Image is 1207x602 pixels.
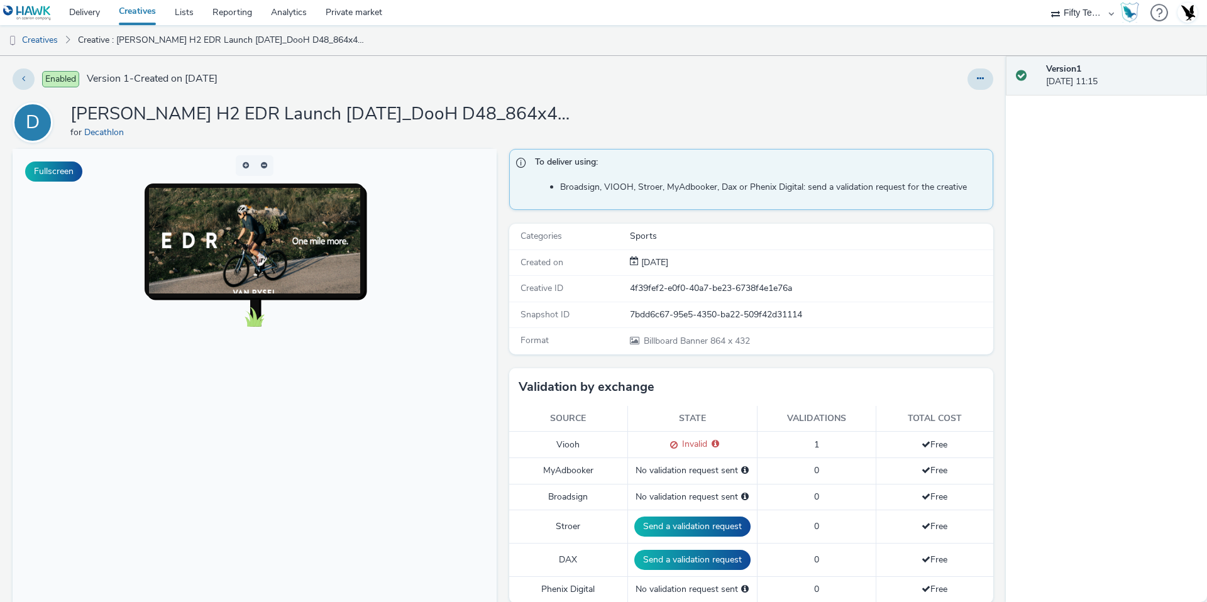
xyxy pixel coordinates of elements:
span: Free [922,439,947,451]
button: Send a validation request [634,550,751,570]
span: Enabled [42,71,79,87]
img: dooh [6,35,19,47]
button: Fullscreen [25,161,82,182]
img: Account UK [1178,3,1197,22]
a: Hawk Academy [1120,3,1144,23]
td: DAX [509,544,627,577]
h1: [PERSON_NAME] H2 EDR Launch [DATE]_DooH D48_864x432.jpg [70,102,573,126]
th: State [627,406,757,432]
img: undefined Logo [3,5,52,21]
a: Decathlon [84,126,129,138]
span: Free [922,464,947,476]
a: Creative : [PERSON_NAME] H2 EDR Launch [DATE]_DooH D48_864x432.jpg [72,25,373,55]
th: Source [509,406,627,432]
span: 0 [814,464,819,476]
span: Format [521,334,549,346]
strong: Version 1 [1046,63,1081,75]
span: To deliver using: [535,156,980,172]
div: Creation 30 September 2025, 11:15 [639,256,668,269]
span: 864 x 432 [642,335,750,347]
span: Free [922,554,947,566]
td: Broadsign [509,484,627,510]
img: Hawk Academy [1120,3,1139,23]
span: Free [922,520,947,532]
div: 4f39fef2-e0f0-40a7-be23-6738f4e1e76a [630,282,992,295]
span: Free [922,491,947,503]
div: Please select a deal below and click on Send to send a validation request to Broadsign. [741,491,749,503]
div: Please select a deal below and click on Send to send a validation request to Phenix Digital. [741,583,749,596]
span: for [70,126,84,138]
span: Version 1 - Created on [DATE] [87,72,218,86]
span: 1 [814,439,819,451]
span: 0 [814,491,819,503]
h3: Validation by exchange [519,378,654,397]
span: 0 [814,520,819,532]
a: D [13,116,58,128]
span: Free [922,583,947,595]
span: Billboard Banner [644,335,710,347]
div: No validation request sent [634,464,751,477]
span: 0 [814,583,819,595]
td: Stroer [509,510,627,544]
td: MyAdbooker [509,458,627,484]
div: No validation request sent [634,583,751,596]
th: Validations [757,406,876,432]
span: [DATE] [639,256,668,268]
img: Advertisement preview [136,39,348,157]
td: Viooh [509,432,627,458]
div: Sports [630,230,992,243]
span: Categories [521,230,562,242]
span: Invalid [678,438,707,450]
span: Created on [521,256,563,268]
div: D [26,105,40,140]
th: Total cost [876,406,993,432]
div: No validation request sent [634,491,751,503]
div: 7bdd6c67-95e5-4350-ba22-509f42d31114 [630,309,992,321]
div: Please select a deal below and click on Send to send a validation request to MyAdbooker. [741,464,749,477]
span: Creative ID [521,282,563,294]
span: Snapshot ID [521,309,570,320]
button: Send a validation request [634,517,751,537]
li: Broadsign, VIOOH, Stroer, MyAdbooker, Dax or Phenix Digital: send a validation request for the cr... [560,181,986,194]
span: 0 [814,554,819,566]
div: [DATE] 11:15 [1046,63,1197,89]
